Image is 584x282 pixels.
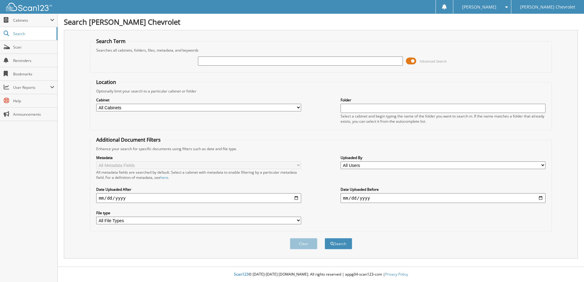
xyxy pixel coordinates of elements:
[64,17,578,27] h1: Search [PERSON_NAME] Chevrolet
[93,48,549,53] div: Searches all cabinets, folders, files, metadata, and keywords
[234,272,249,277] span: Scan123
[385,272,408,277] a: Privacy Policy
[96,187,301,192] label: Date Uploaded After
[13,71,54,77] span: Bookmarks
[13,58,54,63] span: Reminders
[325,238,352,249] button: Search
[96,210,301,215] label: File type
[96,97,301,103] label: Cabinet
[13,98,54,103] span: Help
[290,238,317,249] button: Clear
[341,187,546,192] label: Date Uploaded Before
[341,193,546,203] input: end
[13,31,53,36] span: Search
[13,85,50,90] span: User Reports
[93,38,129,45] legend: Search Term
[96,193,301,203] input: start
[93,89,549,94] div: Optionally limit your search to a particular cabinet or folder
[58,267,584,282] div: © [DATE]-[DATE] [DOMAIN_NAME]. All rights reserved | appg04-scan123-com |
[13,45,54,50] span: Scan
[341,155,546,160] label: Uploaded By
[462,5,496,9] span: [PERSON_NAME]
[341,97,546,103] label: Folder
[96,155,301,160] label: Metadata
[96,170,301,180] div: All metadata fields are searched by default. Select a cabinet with metadata to enable filtering b...
[93,146,549,151] div: Enhance your search for specific documents using filters such as date and file type.
[420,59,447,63] span: Advanced Search
[6,3,52,11] img: scan123-logo-white.svg
[13,112,54,117] span: Announcements
[13,18,50,23] span: Cabinets
[341,114,546,124] div: Select a cabinet and begin typing the name of the folder you want to search in. If the name match...
[520,5,575,9] span: [PERSON_NAME] Chevrolet
[93,79,119,85] legend: Location
[160,175,168,180] a: here
[93,136,164,143] legend: Additional Document Filters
